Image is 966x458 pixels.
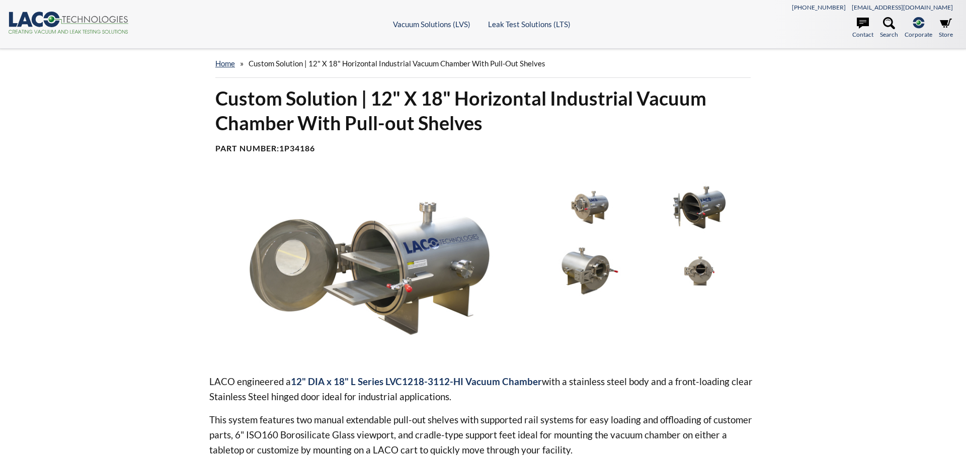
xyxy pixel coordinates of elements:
[215,143,751,154] h4: Part Number:
[852,17,873,39] a: Contact
[215,59,235,68] a: home
[215,86,751,136] h1: Custom Solution | 12" X 18" Horizontal Industrial Vacuum Chamber With Pull-out Shelves
[291,376,542,387] strong: 12" DIA x 18" L Series LVC1218-3112-HI Vacuum Chamber
[393,20,470,29] a: Vacuum Solutions (LVS)
[852,4,953,11] a: [EMAIL_ADDRESS][DOMAIN_NAME]
[647,178,752,236] img: 12" X 18" HorizontaI Industrial Vacuum Chamber, open door, angled view
[905,30,932,39] span: Corporate
[279,143,315,153] b: 1P34186
[939,17,953,39] a: Store
[215,49,751,78] div: »
[249,59,545,68] span: Custom Solution | 12" X 18" Horizontal Industrial Vacuum Chamber With Pull-out Shelves
[538,242,642,300] img: 12" X 18" HorizontaI Industrial Vacuum Chamber, left side, angled view
[209,412,757,457] p: This system features two manual extendable pull-out shelves with supported rail systems for easy ...
[792,4,846,11] a: [PHONE_NUMBER]
[209,374,757,404] p: LACO engineered a with a stainless steel body and a front-loading clear Stainless Steel hinged do...
[538,178,642,236] img: 12" X 18" HorizontaI Industrial Vacuum Chamber, right side angled view
[488,20,571,29] a: Leak Test Solutions (LTS)
[647,242,752,300] img: 12" X 18" HorizontaI Industrial Vacuum Chamber, end view
[880,17,898,39] a: Search
[209,178,530,357] img: 12" X 18" HorizontaI Industrial Vacuum Chamber, open door, shelves out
